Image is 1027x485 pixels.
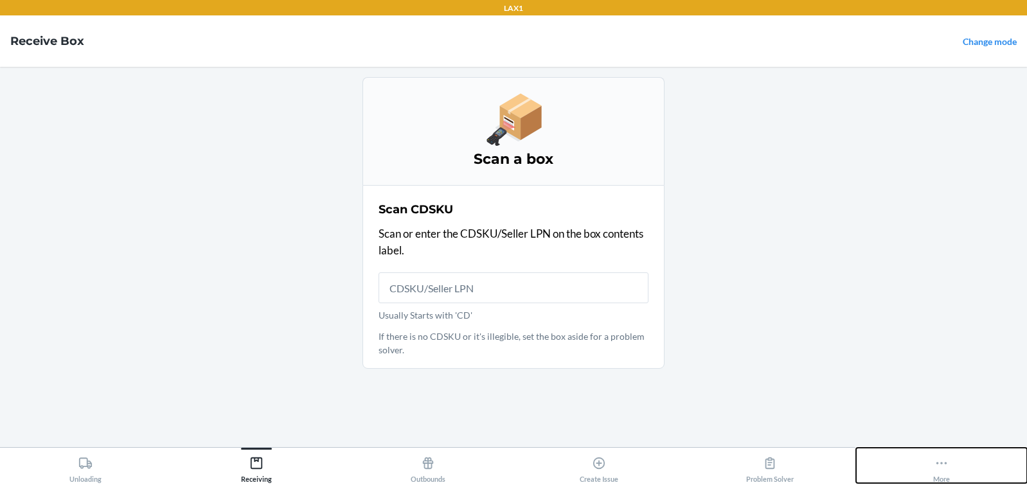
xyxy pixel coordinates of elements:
button: More [856,448,1027,483]
div: More [933,451,950,483]
a: Change mode [963,36,1017,47]
div: Receiving [241,451,272,483]
div: Create Issue [580,451,618,483]
button: Create Issue [513,448,684,483]
div: Problem Solver [746,451,794,483]
button: Receiving [171,448,342,483]
p: Scan or enter the CDSKU/Seller LPN on the box contents label. [379,225,648,258]
button: Outbounds [343,448,513,483]
div: Outbounds [411,451,445,483]
div: Unloading [69,451,102,483]
h4: Receive Box [10,33,84,49]
button: Problem Solver [684,448,855,483]
h3: Scan a box [379,149,648,170]
p: Usually Starts with 'CD' [379,308,648,322]
input: Usually Starts with 'CD' [379,272,648,303]
h2: Scan CDSKU [379,201,453,218]
p: If there is no CDSKU or it's illegible, set the box aside for a problem solver. [379,330,648,357]
p: LAX1 [504,3,523,14]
